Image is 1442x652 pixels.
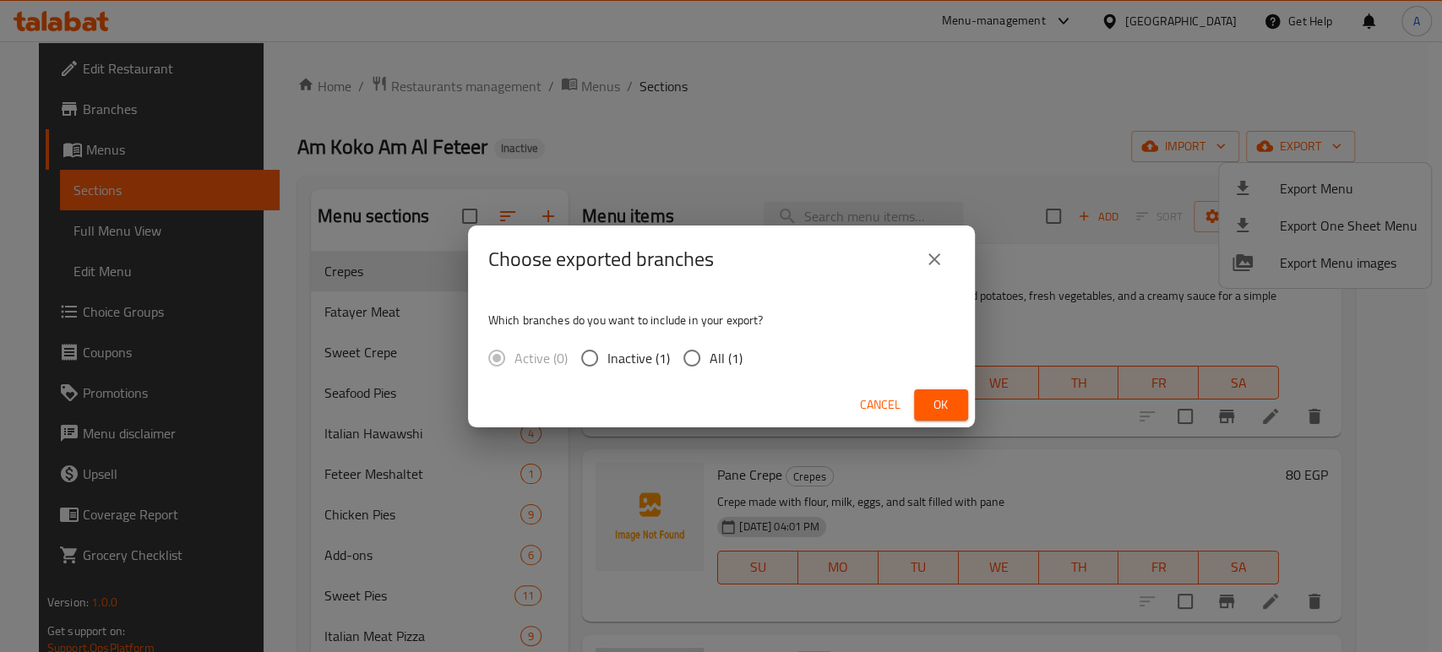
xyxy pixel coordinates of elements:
span: Cancel [860,394,901,416]
span: Inactive (1) [607,348,670,368]
h2: Choose exported branches [488,246,714,273]
button: Ok [914,389,968,421]
p: Which branches do you want to include in your export? [488,312,955,329]
span: Active (0) [514,348,568,368]
span: All (1) [710,348,743,368]
button: Cancel [853,389,907,421]
button: close [914,239,955,280]
span: Ok [928,394,955,416]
